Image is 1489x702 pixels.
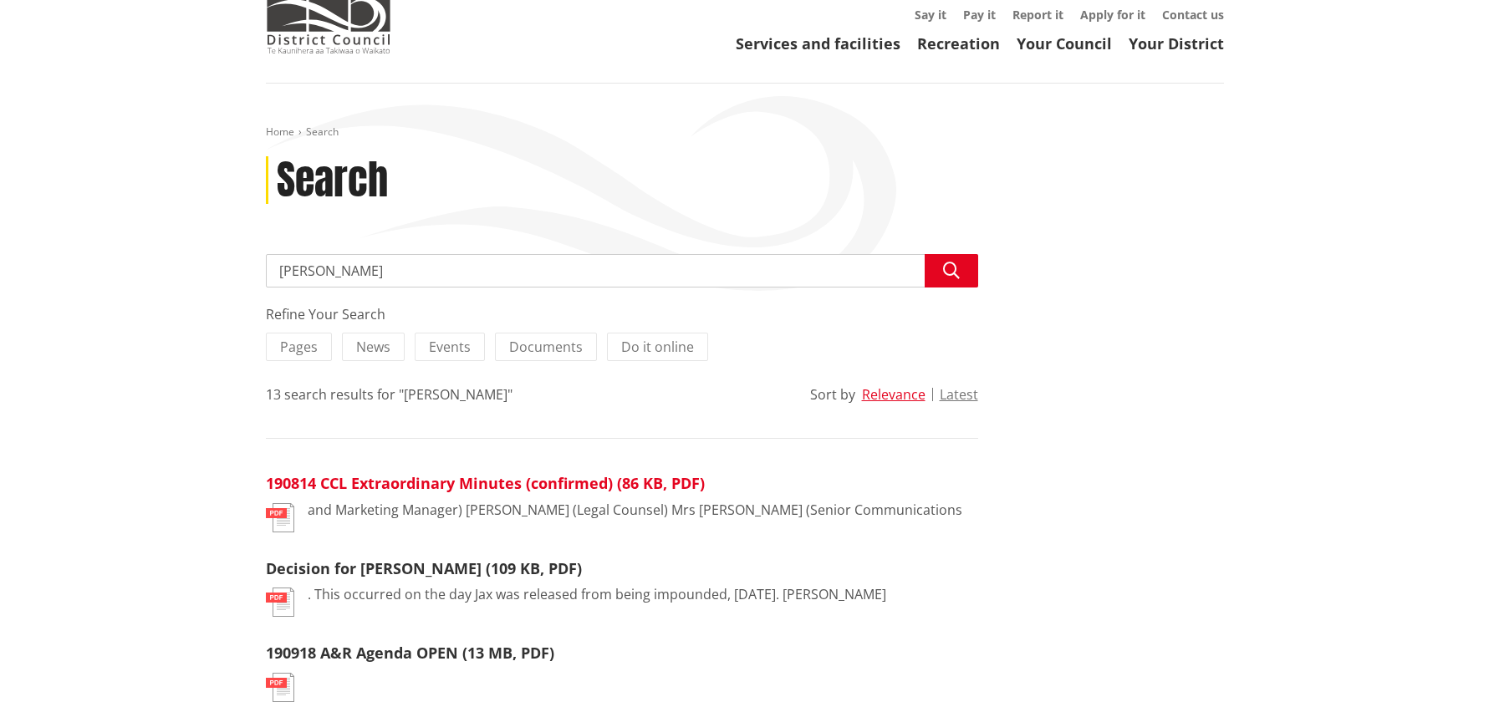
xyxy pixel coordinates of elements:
button: Latest [940,387,978,402]
div: 13 search results for "[PERSON_NAME]" [266,384,512,404]
a: Services and facilities [736,33,900,53]
nav: breadcrumb [266,125,1224,140]
input: Search input [266,254,978,287]
a: 190814 CCL Extraordinary Minutes (confirmed) (86 KB, PDF) [266,473,705,493]
span: Pages [280,338,318,356]
p: and Marketing Manager) [PERSON_NAME] (Legal Counsel) Mrs [PERSON_NAME] (Senior Communications [308,500,962,520]
a: 190918 A&R Agenda OPEN (13 MB, PDF) [266,643,554,663]
a: Your District [1129,33,1224,53]
a: Decision for [PERSON_NAME] (109 KB, PDF) [266,558,582,578]
span: Search [306,125,339,139]
span: Events [429,338,471,356]
a: Report it [1012,7,1063,23]
img: document-pdf.svg [266,588,294,617]
div: Refine Your Search [266,304,978,324]
a: Contact us [1162,7,1224,23]
a: Your Council [1017,33,1112,53]
a: Say it [915,7,946,23]
iframe: Messenger Launcher [1412,632,1472,692]
h1: Search [277,156,388,205]
div: Sort by [810,384,855,404]
span: Do it online [621,338,694,356]
span: Documents [509,338,583,356]
a: Home [266,125,294,139]
span: News [356,338,390,356]
a: Pay it [963,7,996,23]
button: Relevance [862,387,926,402]
img: document-pdf.svg [266,503,294,532]
p: . This occurred on the day Jax was released from being impounded, [DATE]. [PERSON_NAME] [308,584,886,604]
img: document-pdf.svg [266,673,294,702]
a: Apply for it [1080,7,1145,23]
a: Recreation [917,33,1000,53]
